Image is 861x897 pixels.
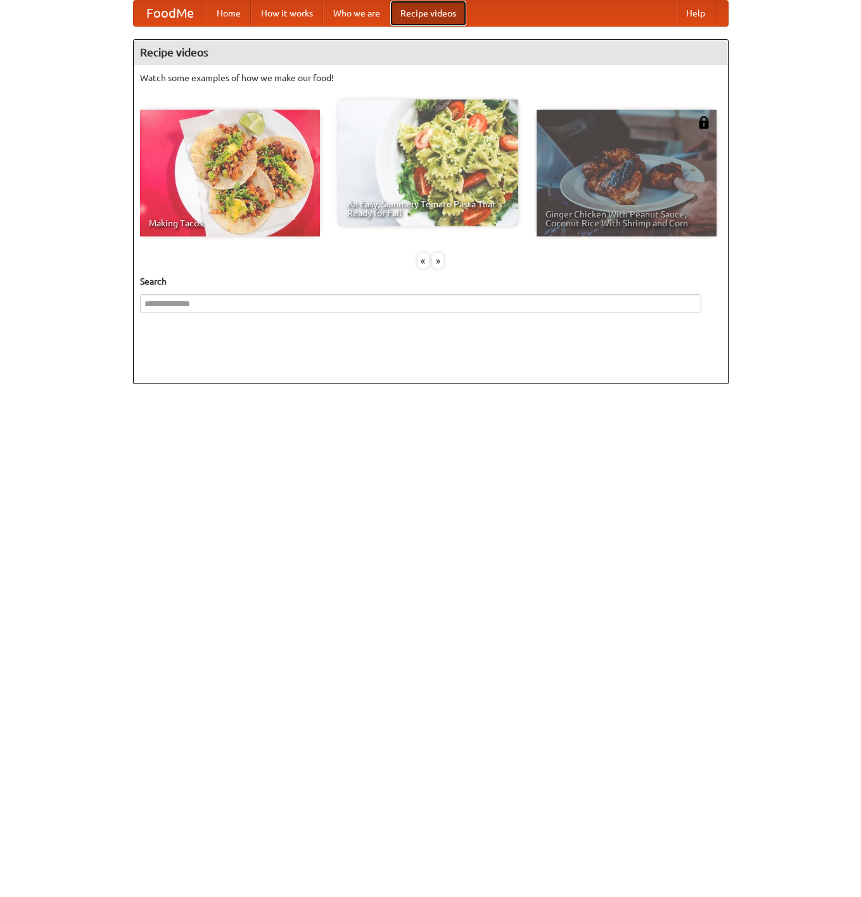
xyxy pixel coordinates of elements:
a: An Easy, Summery Tomato Pasta That's Ready for Fall [338,100,518,226]
a: Home [207,1,251,26]
span: Making Tacos [149,219,311,228]
a: Making Tacos [140,110,320,236]
a: FoodMe [134,1,207,26]
a: Recipe videos [390,1,466,26]
p: Watch some examples of how we make our food! [140,72,722,84]
a: Help [676,1,715,26]
h4: Recipe videos [134,40,728,65]
span: An Easy, Summery Tomato Pasta That's Ready for Fall [347,200,509,217]
div: » [432,253,443,269]
img: 483408.png [698,116,710,129]
a: How it works [251,1,323,26]
a: Who we are [323,1,390,26]
h5: Search [140,275,722,288]
div: « [418,253,429,269]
